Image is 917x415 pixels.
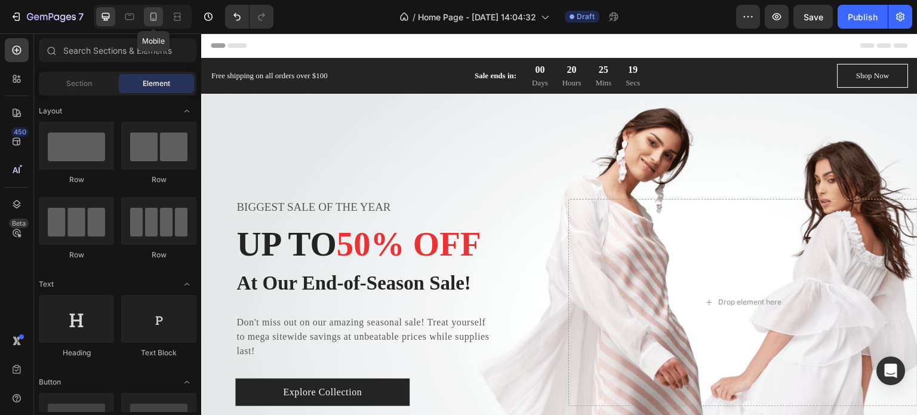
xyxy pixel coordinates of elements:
[39,106,62,116] span: Layout
[361,29,380,44] div: 20
[35,282,290,325] p: Don't miss out on our amazing seasonal sale! Treat yourself to mega sitewide savings at unbeatabl...
[11,127,29,137] div: 450
[121,174,196,185] div: Row
[34,345,208,373] button: Explore Collection
[39,250,114,260] div: Row
[418,11,536,23] span: Home Page - [DATE] 14:04:32
[39,377,61,388] span: Button
[121,348,196,358] div: Text Block
[395,44,411,56] p: Mins
[78,10,84,24] p: 7
[225,5,273,29] div: Undo/Redo
[39,38,196,62] input: Search Sections & Elements
[39,279,54,290] span: Text
[848,11,878,23] div: Publish
[66,78,92,89] span: Section
[804,12,823,22] span: Save
[143,78,170,89] span: Element
[656,36,688,48] div: Shop Now
[9,219,29,228] div: Beta
[838,5,888,29] button: Publish
[425,44,439,56] p: Secs
[395,29,411,44] div: 25
[35,189,290,233] p: UP TO
[82,352,161,366] div: Explore Collection
[331,29,347,44] div: 00
[177,373,196,392] span: Toggle open
[518,264,581,273] div: Drop element here
[361,44,380,56] p: Hours
[331,44,347,56] p: Days
[793,5,833,29] button: Save
[35,167,290,182] p: BIGGEST SALE OF THE YEAR
[121,250,196,260] div: Row
[636,30,707,54] a: Shop Now
[39,348,114,358] div: Heading
[177,102,196,121] span: Toggle open
[201,33,917,415] iframe: Design area
[425,29,439,44] div: 19
[413,11,416,23] span: /
[39,174,114,185] div: Row
[577,11,595,22] span: Draft
[876,356,905,385] div: Open Intercom Messenger
[135,192,279,229] span: 50% OFF
[177,275,196,294] span: Toggle open
[35,235,290,265] p: At Our End-of-Season Sale!
[273,36,315,48] p: Sale ends in:
[5,5,89,29] button: 7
